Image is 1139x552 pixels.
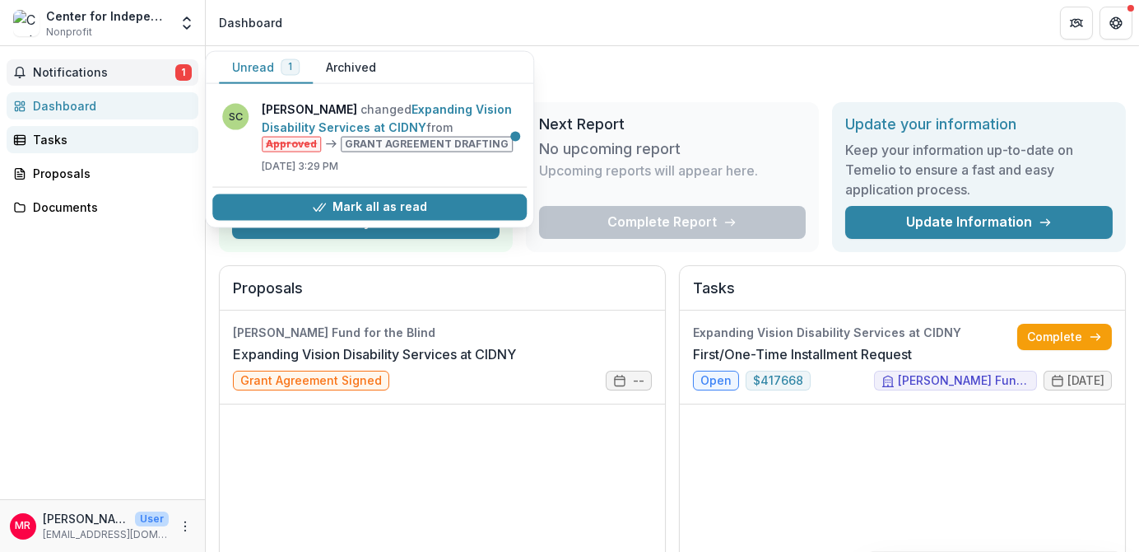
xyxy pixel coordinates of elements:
h2: Tasks [693,279,1112,311]
h2: Next Report [539,115,807,133]
p: [PERSON_NAME] [43,510,128,527]
button: Partners [1060,7,1093,40]
a: Complete [1017,324,1112,350]
a: Proposals [7,160,198,187]
button: More [175,517,195,536]
a: Expanding Vision Disability Services at CIDNY [233,344,516,364]
a: First/One-Time Installment Request [693,344,912,364]
span: 1 [288,61,292,73]
span: Notifications [33,66,175,80]
div: Tasks [33,131,185,148]
span: 1 [175,64,192,81]
span: Nonprofit [46,25,92,40]
h2: Update your information [845,115,1113,133]
p: Upcoming reports will appear here. [539,161,758,180]
p: User [135,512,169,526]
p: changed from [262,101,519,152]
a: Tasks [7,126,198,153]
button: Open entity switcher [175,7,198,40]
h2: Proposals [233,279,652,311]
a: Update Information [845,206,1113,239]
nav: breadcrumb [212,11,289,35]
div: Center for Independence of the Disabled, [US_STATE] [46,7,169,25]
a: Expanding Vision Disability Services at CIDNY [262,102,512,134]
button: Get Help [1099,7,1132,40]
div: Dashboard [33,97,185,115]
div: Maite Reyes-Coles [16,521,31,531]
div: Dashboard [219,14,282,31]
div: Proposals [33,165,185,182]
p: [EMAIL_ADDRESS][DOMAIN_NAME] [43,527,169,542]
h1: Dashboard [219,59,1126,89]
a: Documents [7,194,198,221]
img: Center for Independence of the Disabled, New York [13,10,40,36]
h3: No upcoming report [539,140,681,158]
button: Mark all as read [212,194,527,220]
button: Notifications1 [7,59,198,86]
button: Archived [313,52,389,84]
h3: Keep your information up-to-date on Temelio to ensure a fast and easy application process. [845,140,1113,199]
button: Unread [219,52,313,84]
a: Dashboard [7,92,198,119]
div: Documents [33,199,185,216]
